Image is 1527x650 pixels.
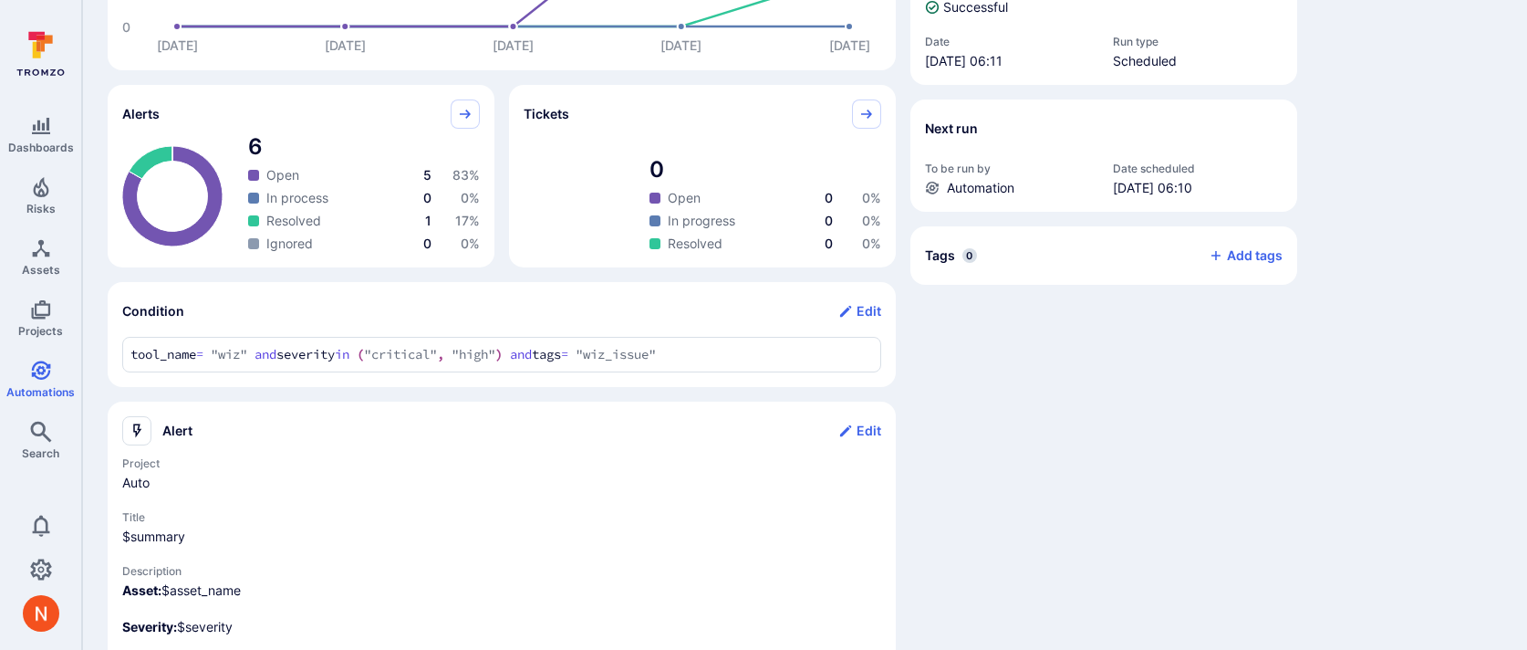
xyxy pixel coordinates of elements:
span: 0 [825,213,833,228]
b: Asset: [122,582,161,598]
section: Next run widget [910,100,1297,212]
span: Risks [26,202,56,215]
span: Title [122,510,881,524]
button: Add tags [1194,241,1283,270]
span: In process [266,189,328,207]
text: [DATE] [829,37,870,53]
span: Description [122,564,881,578]
div: Alerts pie widget [108,85,494,267]
span: Tickets [524,105,569,123]
div: Collapse tags [910,226,1297,285]
text: [DATE] [157,37,198,53]
span: Projects [18,324,63,338]
h2: Alert [162,422,192,440]
div: Tickets pie widget [509,85,896,267]
button: Edit [838,416,881,446]
span: 83 % [452,167,480,183]
span: Run type [1113,35,1283,48]
text: 0 [122,19,130,35]
span: 17 % [455,213,480,228]
img: ACg8ocIprwjrgDQnDsNSk9Ghn5p5-B8DpAKWoJ5Gi9syOE4K59tr4Q=s96-c [23,595,59,632]
button: Edit [838,297,881,326]
text: [DATE] [660,37,701,53]
span: 1 [425,213,431,228]
span: 0 [423,190,431,205]
span: 0 [423,236,431,251]
div: Neeren Patki [23,595,59,632]
span: To be run by [925,162,1095,175]
span: alert project [122,474,881,492]
textarea: Add condition [130,345,873,364]
span: alert title [122,528,881,546]
span: Date [925,35,1095,48]
span: Open [668,189,701,207]
span: Search [22,446,59,460]
span: 0 % [862,236,881,251]
span: 0 % [461,236,480,251]
span: 0 [825,236,833,251]
h2: Tags [925,246,955,265]
span: 0 % [862,213,881,228]
section: Condition widget [108,282,896,387]
b: Severity: [122,619,177,634]
span: Alerts [122,105,160,123]
span: 5 [423,167,431,183]
h2: Condition [122,302,184,320]
h2: Next run [925,120,978,138]
span: Open [266,166,299,184]
span: Scheduled [1113,52,1283,70]
span: [DATE] 06:10 [1113,179,1283,197]
span: Assets [22,263,60,277]
span: Date scheduled [1113,162,1283,175]
span: 0 % [862,190,881,205]
span: 0 [962,248,977,263]
span: Ignored [266,235,313,253]
span: Dashboards [8,141,74,154]
span: Automation [947,179,1014,197]
span: Automations [6,385,75,399]
span: Project [122,456,881,470]
span: 0 [825,190,833,205]
span: total [248,132,480,162]
span: [DATE] 06:11 [925,52,1095,70]
span: 0 % [461,190,480,205]
span: In progress [668,212,735,230]
text: [DATE] [493,37,534,53]
span: total [649,155,881,184]
span: Resolved [668,235,722,253]
text: [DATE] [325,37,366,53]
span: Resolved [266,212,321,230]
